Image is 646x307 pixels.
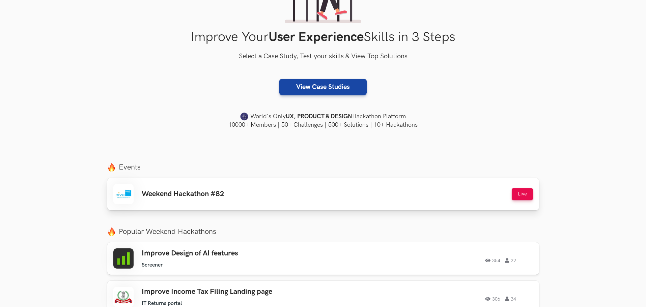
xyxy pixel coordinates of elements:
[107,163,539,172] label: Events
[142,190,224,198] h3: Weekend Hackathon #82
[107,121,539,129] h4: 10000+ Members | 50+ Challenges | 500+ Solutions | 10+ Hackathons
[142,300,182,307] li: IT Returns portal
[142,249,333,258] h3: Improve Design of AI features
[505,258,516,263] span: 22
[240,112,248,121] img: uxhack-favicon-image.png
[107,112,539,121] h4: World's Only Hackathon Platform
[107,178,539,210] a: Weekend Hackathon #82 Live
[505,297,516,301] span: 34
[286,112,352,121] strong: UX, PRODUCT & DESIGN
[485,258,500,263] span: 354
[485,297,500,301] span: 306
[107,242,539,275] a: Improve Design of AI features Screener 354 22
[107,163,116,172] img: fire.png
[107,227,539,236] label: Popular Weekend Hackathons
[142,287,333,296] h3: Improve Income Tax Filing Landing page
[512,188,533,200] button: Live
[279,79,367,95] a: View Case Studies
[107,29,539,45] h1: Improve Your Skills in 3 Steps
[269,29,364,45] strong: User Experience
[107,227,116,236] img: fire.png
[107,51,539,62] h3: Select a Case Study, Test your skills & View Top Solutions
[142,262,163,268] li: Screener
